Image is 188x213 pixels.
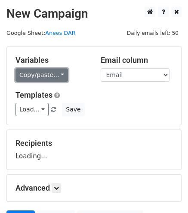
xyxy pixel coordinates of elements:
[15,139,173,148] h5: Recipients
[15,139,173,161] div: Loading...
[15,90,52,99] a: Templates
[15,183,173,193] h5: Advanced
[62,103,84,116] button: Save
[124,28,182,38] span: Daily emails left: 50
[124,30,182,36] a: Daily emails left: 50
[6,6,182,21] h2: New Campaign
[45,30,75,36] a: Anees DAR
[15,68,68,82] a: Copy/paste...
[6,30,76,36] small: Google Sheet:
[145,172,188,213] iframe: Chat Widget
[15,103,49,116] a: Load...
[15,56,88,65] h5: Variables
[101,56,173,65] h5: Email column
